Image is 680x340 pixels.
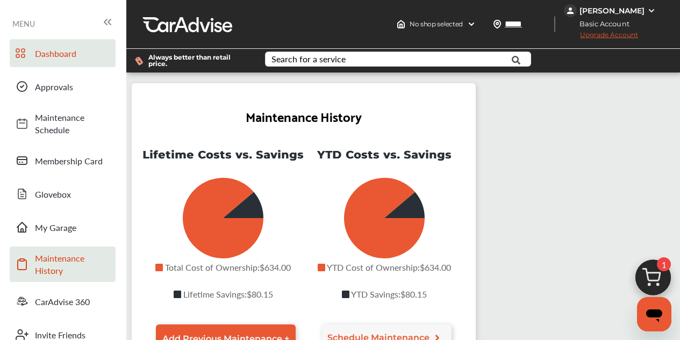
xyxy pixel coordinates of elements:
[304,261,465,283] p: YTD Cost of Ownership : $634.00
[304,148,465,175] p: YTD Costs vs. Savings
[271,55,346,63] div: Search for a service
[35,295,110,308] span: CarAdvise 360
[10,73,116,100] a: Approvals
[657,257,671,271] span: 1
[35,81,110,93] span: Approvals
[554,16,555,32] img: header-divider.bc55588e.svg
[142,148,304,175] p: Lifetime Costs vs. Savings
[10,106,116,141] a: Maintenance Schedule
[10,213,116,241] a: My Garage
[564,31,638,44] span: Upgrade Account
[246,105,362,127] h2: Maintenance History
[579,6,645,16] div: [PERSON_NAME]
[10,180,116,208] a: Glovebox
[35,188,110,200] span: Glovebox
[647,6,656,15] img: WGsFRI8htEPBVLJbROoPRyZpYNWhNONpIPPETTm6eUC0GeLEiAAAAAElFTkSuQmCC
[304,288,465,309] p: YTD Savings : $80.15
[142,288,304,309] p: Lifetime Savings : $80.15
[35,47,110,60] span: Dashboard
[397,20,405,28] img: header-home-logo.8d720a4f.svg
[10,287,116,315] a: CarAdvise 360
[410,20,463,28] span: No shop selected
[35,252,110,277] span: Maintenance History
[12,19,35,28] span: MENU
[35,155,110,167] span: Membership Card
[142,261,304,283] p: Total Cost of Ownership : $634.00
[467,20,476,28] img: header-down-arrow.9dd2ce7d.svg
[564,4,577,17] img: jVpblrzwTbfkPYzPPzSLxeg0AAAAASUVORK5CYII=
[10,147,116,175] a: Membership Card
[10,39,116,67] a: Dashboard
[10,247,116,282] a: Maintenance History
[637,297,671,331] iframe: Button to launch messaging window
[35,111,110,136] span: Maintenance Schedule
[135,56,143,66] img: dollor_label_vector.a70140d1.svg
[565,18,638,30] span: Basic Account
[148,54,248,67] span: Always better than retail price.
[627,255,679,306] img: cart_icon.3d0951e8.svg
[35,221,110,234] span: My Garage
[493,20,502,28] img: location_vector.a44bc228.svg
